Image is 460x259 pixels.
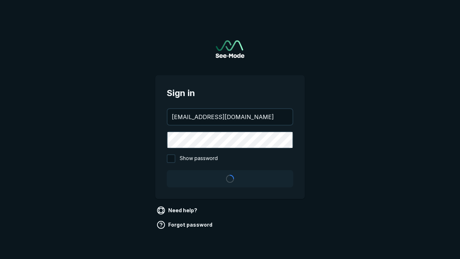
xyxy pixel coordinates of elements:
a: Go to sign in [216,40,244,58]
a: Forgot password [155,219,215,231]
input: your@email.com [167,109,293,125]
img: See-Mode Logo [216,40,244,58]
span: Show password [180,154,218,163]
a: Need help? [155,205,200,216]
span: Sign in [167,87,293,100]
